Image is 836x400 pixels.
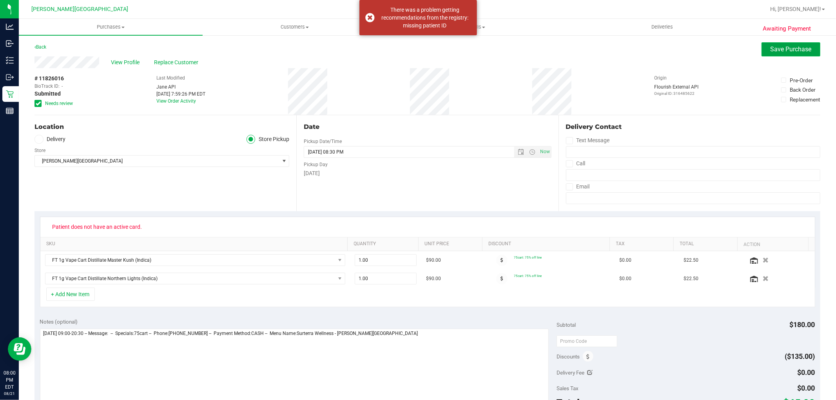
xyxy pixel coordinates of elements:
[588,370,593,375] i: Edit Delivery Fee
[785,352,815,360] span: ($135.00)
[771,45,812,53] span: Save Purchase
[34,44,46,50] a: Back
[557,349,580,364] span: Discounts
[737,237,808,252] th: Action
[304,161,328,168] label: Pickup Day
[6,90,14,98] inline-svg: Retail
[616,241,671,247] a: Tax
[203,19,386,35] a: Customers
[6,73,14,81] inline-svg: Outbound
[304,169,551,177] div: [DATE]
[514,149,528,155] span: Open the date view
[424,241,479,247] a: Unit Price
[680,241,734,247] a: Total
[770,6,821,12] span: Hi, [PERSON_NAME]!
[790,86,816,94] div: Back Order
[619,275,631,282] span: $0.00
[790,76,813,84] div: Pre-Order
[654,83,698,96] div: Flourish External API
[488,241,607,247] a: Discount
[46,241,345,247] a: SKU
[386,19,570,35] a: Tills
[4,391,15,396] p: 08/21
[619,257,631,264] span: $0.00
[45,273,335,284] span: FT 1g Vape Cart Distillate Northern Lights (Indica)
[45,100,73,107] span: Needs review
[34,135,66,144] label: Delivery
[798,384,815,392] span: $0.00
[6,56,14,64] inline-svg: Inventory
[47,221,147,233] span: Patient does not have an active card.
[34,90,61,98] span: Submitted
[790,320,815,329] span: $180.00
[798,368,815,376] span: $0.00
[566,146,820,158] input: Format: (999) 999-9999
[557,335,617,347] input: Promo Code
[790,96,820,103] div: Replacement
[355,273,416,284] input: 1.00
[763,24,811,33] span: Awaiting Payment
[557,385,578,391] span: Sales Tax
[4,369,15,391] p: 08:00 PM EDT
[247,135,290,144] label: Store Pickup
[387,24,570,31] span: Tills
[566,158,586,169] label: Call
[304,138,342,145] label: Pickup Date/Time
[154,58,201,67] span: Replace Customer
[34,83,60,90] span: BioTrack ID:
[156,83,205,90] div: Jane API
[557,322,576,328] span: Subtotal
[45,254,345,266] span: NO DATA FOUND
[566,122,820,132] div: Delivery Contact
[557,369,584,376] span: Delivery Fee
[570,19,754,35] a: Deliveries
[684,257,698,264] span: $22.50
[8,337,31,361] iframe: Resource center
[566,135,610,146] label: Text Message
[40,319,78,325] span: Notes (optional)
[514,274,542,278] span: 75cart: 75% off line
[355,255,416,266] input: 1.00
[34,122,289,132] div: Location
[156,74,185,81] label: Last Modified
[654,74,667,81] label: Origin
[46,288,95,301] button: + Add New Item
[35,156,279,167] span: [PERSON_NAME][GEOGRAPHIC_DATA]
[379,6,471,29] div: There was a problem getting recommendations from the registry: missing patient ID
[762,42,820,56] button: Save Purchase
[641,24,684,31] span: Deliveries
[34,147,45,154] label: Store
[6,107,14,115] inline-svg: Reports
[279,156,289,167] span: select
[354,241,415,247] a: Quantity
[34,74,64,83] span: # 11826016
[304,122,551,132] div: Date
[654,90,698,96] p: Original ID: 316485622
[32,6,129,13] span: [PERSON_NAME][GEOGRAPHIC_DATA]
[19,24,203,31] span: Purchases
[566,169,820,181] input: Format: (999) 999-9999
[6,23,14,31] inline-svg: Analytics
[45,255,335,266] span: FT 1g Vape Cart Distillate Master Kush (Indica)
[566,181,590,192] label: Email
[45,273,345,284] span: NO DATA FOUND
[426,257,441,264] span: $90.00
[156,90,205,98] div: [DATE] 7:59:26 PM EDT
[203,24,386,31] span: Customers
[526,149,539,155] span: Open the time view
[684,275,698,282] span: $22.50
[514,255,542,259] span: 75cart: 75% off line
[538,146,551,157] span: Set Current date
[62,83,63,90] span: -
[111,58,142,67] span: View Profile
[6,40,14,47] inline-svg: Inbound
[156,98,196,104] a: View Order Activity
[19,19,203,35] a: Purchases
[426,275,441,282] span: $90.00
